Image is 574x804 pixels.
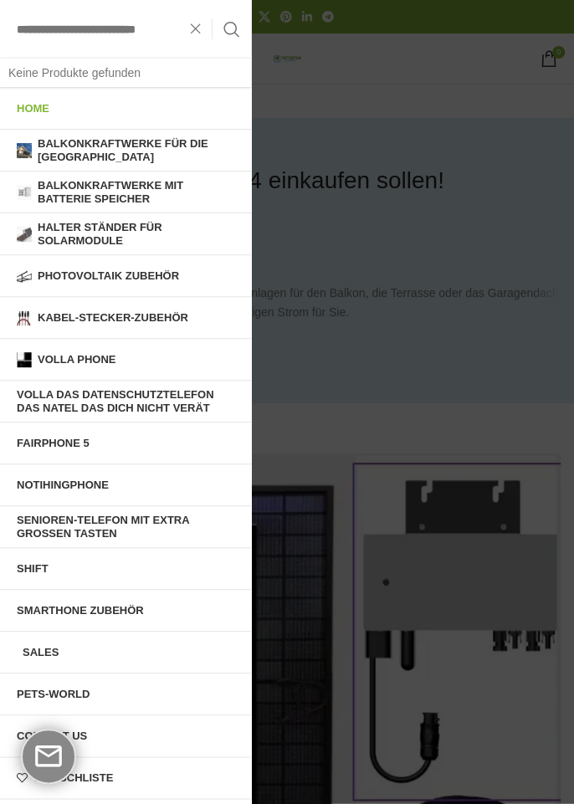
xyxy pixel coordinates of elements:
[17,514,234,540] span: Senioren-Telefon mit extra grossen Tasten
[17,562,49,576] span: Shift
[17,185,32,200] img: Balkonkraftwerke mit Batterie Speicher
[17,227,32,242] img: Halter Ständer für Solarmodule
[17,479,109,492] span: NotihingPhone
[17,143,32,158] img: Balkonkraftwerke für die Schweiz
[17,269,32,284] img: Photovoltaik Zubehör
[17,688,90,701] span: Pets-World
[38,311,188,325] span: Kabel-Stecker-Zubehör
[38,353,115,366] span: Volla Phone
[17,604,144,617] span: Smarthone Zubehör
[17,352,32,367] img: Volla Phone
[17,310,32,325] img: Kabel-Stecker-Zubehör
[38,269,179,283] span: Photovoltaik Zubehör
[38,221,234,247] span: Halter Ständer für Solarmodule
[17,388,234,414] span: Volla das Datenschutztelefon das Natel das dich nicht verät
[38,137,234,163] span: Balkonkraftwerke für die [GEOGRAPHIC_DATA]
[23,646,59,659] span: Sales
[17,102,49,115] span: Home
[17,437,90,450] span: Fairphone 5
[8,67,141,79] span: Keine Produkte gefunden
[38,179,234,205] span: Balkonkraftwerke mit Batterie Speicher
